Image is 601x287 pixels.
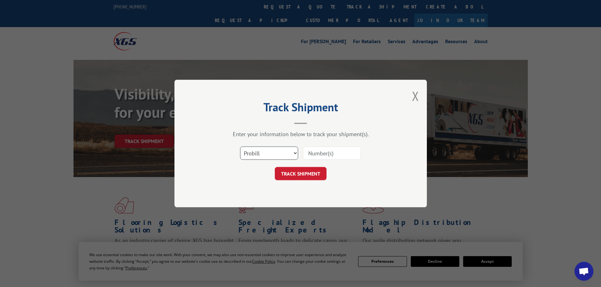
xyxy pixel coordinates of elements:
[275,167,327,180] button: TRACK SHIPMENT
[574,262,593,281] div: Open chat
[206,103,395,115] h2: Track Shipment
[206,130,395,138] div: Enter your information below to track your shipment(s).
[412,88,419,104] button: Close modal
[303,146,361,160] input: Number(s)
